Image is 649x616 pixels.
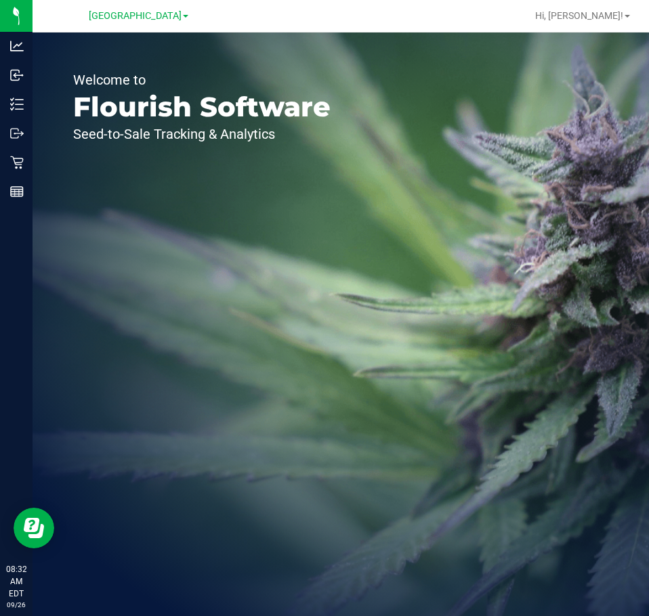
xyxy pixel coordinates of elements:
inline-svg: Retail [10,156,24,169]
p: Welcome to [73,73,331,87]
inline-svg: Inbound [10,68,24,82]
p: Flourish Software [73,93,331,120]
inline-svg: Inventory [10,97,24,111]
inline-svg: Analytics [10,39,24,53]
p: 08:32 AM EDT [6,563,26,600]
inline-svg: Outbound [10,127,24,140]
p: Seed-to-Sale Tracking & Analytics [73,127,331,141]
iframe: Resource center [14,508,54,548]
span: Hi, [PERSON_NAME]! [535,10,623,21]
p: 09/26 [6,600,26,610]
span: [GEOGRAPHIC_DATA] [89,10,182,22]
inline-svg: Reports [10,185,24,198]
